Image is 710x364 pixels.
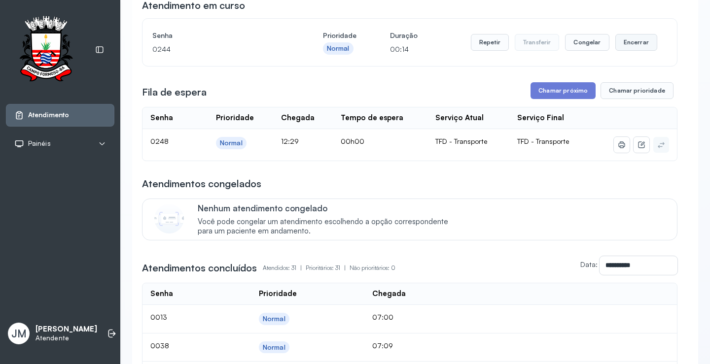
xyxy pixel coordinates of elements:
[28,139,51,148] span: Painéis
[580,260,598,268] label: Data:
[390,29,418,42] h4: Duração
[327,44,350,53] div: Normal
[281,137,299,145] span: 12:29
[263,261,306,275] p: Atendidos: 31
[14,110,106,120] a: Atendimento
[471,34,509,51] button: Repetir
[198,203,459,213] p: Nenhum atendimento congelado
[341,137,364,145] span: 00h00
[152,42,289,56] p: 0244
[216,113,254,123] div: Prioridade
[263,315,285,323] div: Normal
[150,341,169,350] span: 0038
[142,261,257,275] h3: Atendimentos concluídos
[28,111,69,119] span: Atendimento
[350,261,395,275] p: Não prioritários: 0
[372,313,393,321] span: 07:00
[259,289,297,298] div: Prioridade
[531,82,596,99] button: Chamar próximo
[372,289,406,298] div: Chegada
[150,313,167,321] span: 0013
[372,341,393,350] span: 07:09
[517,137,569,145] span: TFD - Transporte
[142,85,207,99] h3: Fila de espera
[220,139,243,147] div: Normal
[515,34,560,51] button: Transferir
[152,29,289,42] h4: Senha
[341,113,403,123] div: Tempo de espera
[150,289,173,298] div: Senha
[281,113,315,123] div: Chegada
[565,34,609,51] button: Congelar
[263,343,285,352] div: Normal
[323,29,356,42] h4: Prioridade
[435,137,501,146] div: TFD - Transporte
[198,217,459,236] span: Você pode congelar um atendimento escolhendo a opção correspondente para um paciente em andamento.
[344,264,346,271] span: |
[517,113,564,123] div: Serviço Final
[10,16,81,84] img: Logotipo do estabelecimento
[35,334,97,342] p: Atendente
[300,264,302,271] span: |
[435,113,484,123] div: Serviço Atual
[601,82,674,99] button: Chamar prioridade
[142,177,261,191] h3: Atendimentos congelados
[390,42,418,56] p: 00:14
[615,34,657,51] button: Encerrar
[306,261,350,275] p: Prioritários: 31
[35,325,97,334] p: [PERSON_NAME]
[154,204,184,233] img: Imagem de CalloutCard
[150,113,173,123] div: Senha
[150,137,169,145] span: 0248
